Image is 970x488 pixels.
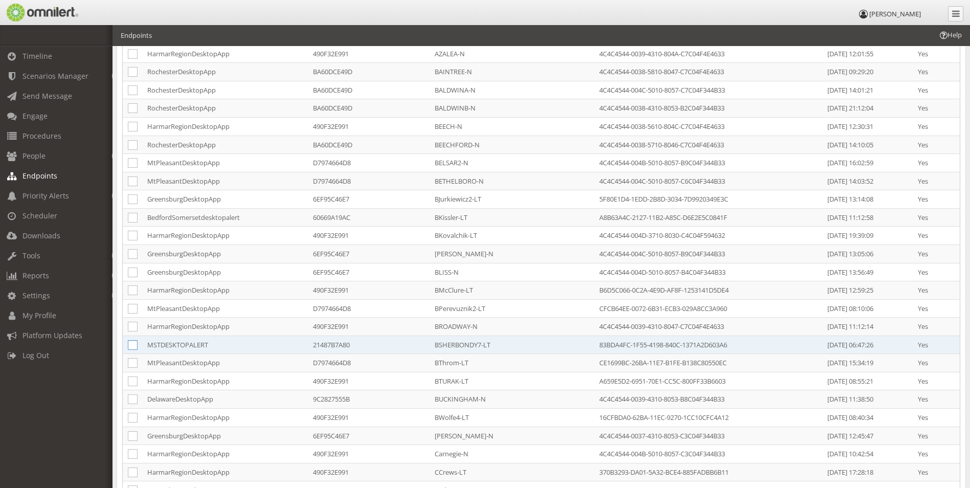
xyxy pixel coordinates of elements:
[594,427,822,445] td: 4C4C4544-0037-4310-8053-C3C04F344B33
[22,251,40,260] span: Tools
[308,409,429,427] td: 490F32E991
[594,372,822,390] td: A659E5D2-6951-70E1-CC5C-800FF33B6603
[913,245,960,263] td: Yes
[430,227,541,245] td: BKovalchik-LT
[594,81,822,99] td: 4C4C4544-004C-5010-8057-C7C04F344B33
[142,45,308,63] td: HarmarRegionDesktopApp
[430,154,541,172] td: BELSAR2-N
[594,172,822,190] td: 4C4C4544-004C-5010-8057-C6C04F344B33
[142,372,308,390] td: HarmarRegionDesktopApp
[430,445,541,463] td: Carnegie-N
[913,390,960,409] td: Yes
[913,354,960,372] td: Yes
[822,445,913,463] td: [DATE] 10:42:54
[822,299,913,318] td: [DATE] 08:10:06
[822,118,913,136] td: [DATE] 12:30:31
[142,118,308,136] td: HarmarRegionDesktopApp
[594,445,822,463] td: 4C4C4544-004B-5010-8057-C3C04F344B33
[142,190,308,209] td: GreensburgDesktopApp
[913,154,960,172] td: Yes
[22,271,49,280] span: Reports
[22,131,61,141] span: Procedures
[822,63,913,81] td: [DATE] 09:29:20
[430,208,541,227] td: BKissler-LT
[142,281,308,300] td: HarmarRegionDesktopApp
[822,281,913,300] td: [DATE] 12:59:25
[430,427,541,445] td: [PERSON_NAME]-N
[308,63,429,81] td: BA60DCE49D
[430,463,541,481] td: CCrews-LT
[142,409,308,427] td: HarmarRegionDesktopApp
[594,336,822,354] td: 83BDA4FC-1F55-4198-840C-1371A2D603A6
[308,427,429,445] td: 6EF95C46E7
[822,154,913,172] td: [DATE] 16:02:59
[594,318,822,336] td: 4C4C4544-0039-4310-8047-C7C04F4E4633
[822,336,913,354] td: [DATE] 06:47:26
[142,227,308,245] td: HarmarRegionDesktopApp
[913,190,960,209] td: Yes
[308,172,429,190] td: D7974664D8
[430,281,541,300] td: BMcClure-LT
[308,208,429,227] td: 60669A19AC
[822,81,913,99] td: [DATE] 14:01:21
[913,281,960,300] td: Yes
[913,463,960,481] td: Yes
[308,372,429,390] td: 490F32E991
[22,291,50,300] span: Settings
[822,354,913,372] td: [DATE] 15:34:19
[913,372,960,390] td: Yes
[594,463,822,481] td: 370B3293-DA01-5A32-BCE4-885FADBB6B11
[594,409,822,427] td: 16CFBDA0-62BA-11EC-9270-1CC10CFC4A12
[430,136,541,154] td: BEECHFORD-N
[822,45,913,63] td: [DATE] 12:01:55
[594,154,822,172] td: 4C4C4544-004B-5010-8057-B9C04F344B33
[822,372,913,390] td: [DATE] 08:55:21
[913,81,960,99] td: Yes
[142,63,308,81] td: RochesterDesktopApp
[594,99,822,118] td: 4C4C4544-0038-4310-8053-B2C04F344B33
[594,118,822,136] td: 4C4C4544-0038-5610-804C-C7C04F4E4633
[594,63,822,81] td: 4C4C4544-0038-5810-8047-C7C04F4E4633
[142,136,308,154] td: RochesterDesktopApp
[308,445,429,463] td: 490F32E991
[913,336,960,354] td: Yes
[142,336,308,354] td: MSTDESKTOPALERT
[308,81,429,99] td: BA60DCE49D
[913,45,960,63] td: Yes
[430,299,541,318] td: BPerevuznik2-LT
[430,99,541,118] td: BALDWINB-N
[430,390,541,409] td: BUCKINGHAM-N
[430,409,541,427] td: BWolfe4-LT
[430,263,541,281] td: BLISS-N
[869,9,921,18] span: [PERSON_NAME]
[822,463,913,481] td: [DATE] 17:28:18
[913,427,960,445] td: Yes
[594,45,822,63] td: 4C4C4544-0039-4310-804A-C7C04F4E4633
[308,354,429,372] td: D7974664D8
[913,299,960,318] td: Yes
[308,336,429,354] td: 21487B7A80
[22,310,56,320] span: My Profile
[430,45,541,63] td: AZALEA-N
[23,7,44,16] span: Help
[913,263,960,281] td: Yes
[308,299,429,318] td: D7974664D8
[430,245,541,263] td: [PERSON_NAME]-N
[22,111,48,121] span: Engage
[22,191,69,201] span: Priority Alerts
[430,336,541,354] td: BSHERBONDY7-LT
[948,6,963,21] a: Collapse Menu
[142,390,308,409] td: DelawareDesktopApp
[594,136,822,154] td: 4C4C4544-0038-5710-8046-C7C04F4E4633
[822,172,913,190] td: [DATE] 14:03:52
[822,227,913,245] td: [DATE] 19:39:09
[22,211,57,220] span: Scheduler
[822,136,913,154] td: [DATE] 14:10:05
[142,99,308,118] td: RochesterDesktopApp
[22,91,72,101] span: Send Message
[142,354,308,372] td: MtPleasantDesktopApp
[308,390,429,409] td: 9C2827555B
[22,51,52,61] span: Timeline
[142,318,308,336] td: HarmarRegionDesktopApp
[308,99,429,118] td: BA60DCE49D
